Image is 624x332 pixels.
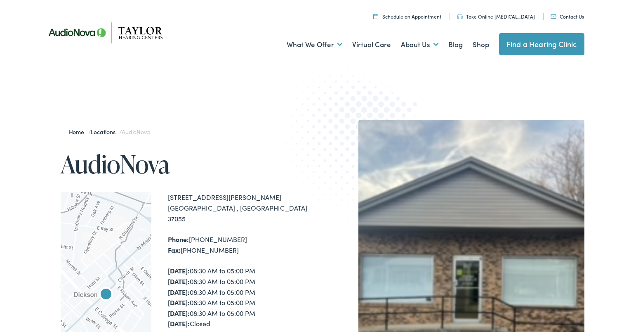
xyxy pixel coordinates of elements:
div: AudioNova [96,285,116,305]
span: AudioNova [122,128,150,136]
strong: [DATE]: [168,287,190,296]
a: Locations [91,128,119,136]
h1: AudioNova [61,150,312,178]
a: Blog [448,29,463,60]
a: Virtual Care [352,29,391,60]
strong: Phone: [168,235,189,244]
a: Find a Hearing Clinic [499,33,584,55]
strong: [DATE]: [168,308,190,318]
span: / / [69,128,150,136]
strong: [DATE]: [168,319,190,328]
img: utility icon [551,14,556,19]
div: [PHONE_NUMBER] [PHONE_NUMBER] [168,234,312,255]
strong: [DATE]: [168,298,190,307]
img: utility icon [457,14,463,19]
a: About Us [401,29,438,60]
a: Take Online [MEDICAL_DATA] [457,13,535,20]
strong: [DATE]: [168,277,190,286]
a: Shop [473,29,489,60]
a: Home [69,128,88,136]
img: utility icon [373,14,378,19]
strong: Fax: [168,245,181,254]
strong: [DATE]: [168,266,190,275]
div: [STREET_ADDRESS][PERSON_NAME] [GEOGRAPHIC_DATA] , [GEOGRAPHIC_DATA] 37055 [168,192,312,224]
a: Contact Us [551,13,584,20]
a: What We Offer [287,29,342,60]
a: Schedule an Appointment [373,13,441,20]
